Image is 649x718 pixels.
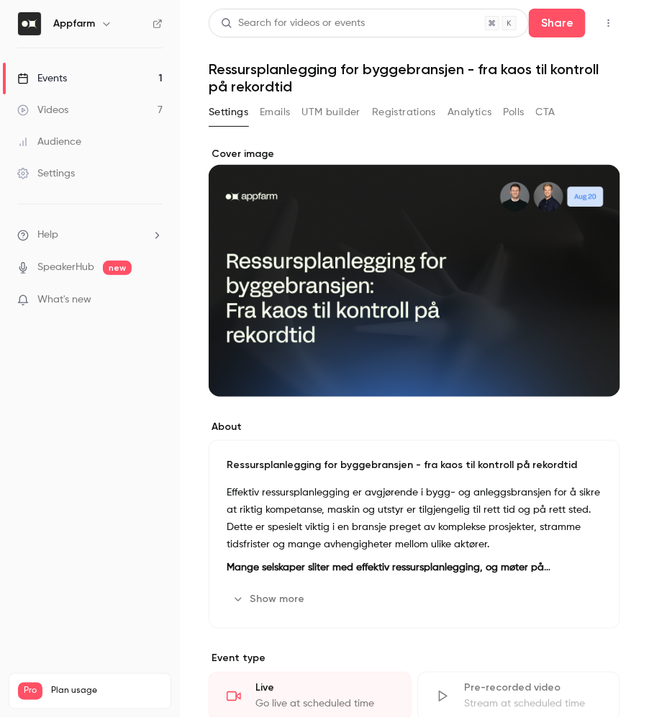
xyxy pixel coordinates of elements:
[209,147,620,161] label: Cover image
[18,700,45,713] p: Videos
[227,458,602,472] p: Ressursplanlegging for byggebransjen - fra kaos til kontroll på rekordtid
[51,686,162,697] span: Plan usage
[580,356,609,385] button: cover-image
[103,261,132,275] span: new
[17,71,67,86] div: Events
[255,697,394,712] div: Go live at scheduled time
[17,103,68,117] div: Videos
[209,147,620,397] section: Cover image
[145,294,163,307] iframe: Noticeable Trigger
[372,101,436,124] button: Registrations
[529,9,586,37] button: Share
[255,681,394,696] div: Live
[17,135,81,149] div: Audience
[209,101,248,124] button: Settings
[448,101,492,124] button: Analytics
[227,588,313,611] button: Show more
[536,101,555,124] button: CTA
[209,420,620,434] label: About
[53,17,95,31] h6: Appfarm
[227,484,602,553] p: Effektiv ressursplanlegging er avgjørende i bygg- og anleggsbransjen for å sikre at riktig kompet...
[209,60,620,95] h1: Ressursplanlegging for byggebransjen - fra kaos til kontroll på rekordtid
[464,681,602,696] div: Pre-recorded video
[37,292,91,308] span: What's new
[227,562,550,590] strong: Mange selskaper sliter med effektiv ressursplanlegging, og møter på utfordringer som:
[209,652,620,666] p: Event type
[221,16,365,31] div: Search for videos or events
[18,12,41,35] img: Appfarm
[137,702,142,711] span: 7
[17,228,163,243] li: help-dropdown-opener
[18,683,42,700] span: Pro
[464,697,602,712] div: Stream at scheduled time
[37,260,94,275] a: SpeakerHub
[302,101,360,124] button: UTM builder
[37,228,58,243] span: Help
[260,101,290,124] button: Emails
[504,101,525,124] button: Polls
[137,700,162,713] p: / 150
[17,166,75,181] div: Settings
